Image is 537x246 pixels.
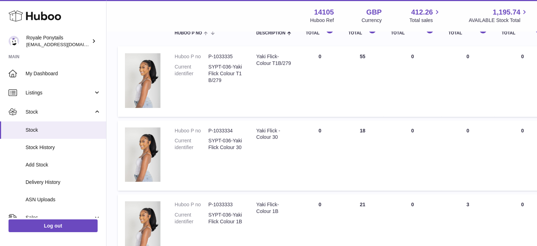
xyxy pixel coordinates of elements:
[125,127,160,182] img: product image
[26,179,101,186] span: Delivery History
[208,137,242,151] dd: SYPT-036-Yaki Flick Colour 30
[208,64,242,84] dd: SYPT-036-Yaki Flick Colour T1B/279
[26,127,101,133] span: Stock
[341,46,384,116] td: 55
[384,120,441,191] td: 0
[26,196,101,203] span: ASN Uploads
[521,128,524,133] span: 0
[208,53,242,60] dd: P-1033335
[493,7,520,17] span: 1,195.74
[256,31,285,35] span: Description
[208,127,242,134] dd: P-1033334
[409,7,441,24] a: 412.26 Total sales
[208,201,242,208] dd: P-1033333
[175,127,208,134] dt: Huboo P no
[366,7,382,17] strong: GBP
[341,120,384,191] td: 18
[26,89,93,96] span: Listings
[175,31,202,35] span: Huboo P no
[298,46,341,116] td: 0
[521,202,524,207] span: 0
[256,127,291,141] div: Yaki Flick - Colour 30
[468,17,528,24] span: AVAILABLE Stock Total
[26,144,101,151] span: Stock History
[26,109,93,115] span: Stock
[468,7,528,24] a: 1,195.74 AVAILABLE Stock Total
[175,212,208,225] dt: Current identifier
[441,46,494,116] td: 0
[9,36,19,47] img: qphill92@gmail.com
[521,54,524,59] span: 0
[409,17,441,24] span: Total sales
[384,46,441,116] td: 0
[9,219,98,232] a: Log out
[26,162,101,168] span: Add Stock
[175,64,208,84] dt: Current identifier
[26,70,101,77] span: My Dashboard
[256,201,291,215] div: Yaki Flick- Colour 1B
[441,120,494,191] td: 0
[175,201,208,208] dt: Huboo P no
[208,212,242,225] dd: SYPT-036-Yaki Flick Colour 1B
[256,53,291,67] div: Yaki Flick- Colour T1B/279
[175,137,208,151] dt: Current identifier
[26,42,104,47] span: [EMAIL_ADDRESS][DOMAIN_NAME]
[125,53,160,108] img: product image
[314,7,334,17] strong: 14105
[362,17,382,24] div: Currency
[310,17,334,24] div: Huboo Ref
[175,53,208,60] dt: Huboo P no
[298,120,341,191] td: 0
[26,34,90,48] div: Royale Ponytails
[411,7,433,17] span: 412.26
[26,214,93,221] span: Sales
